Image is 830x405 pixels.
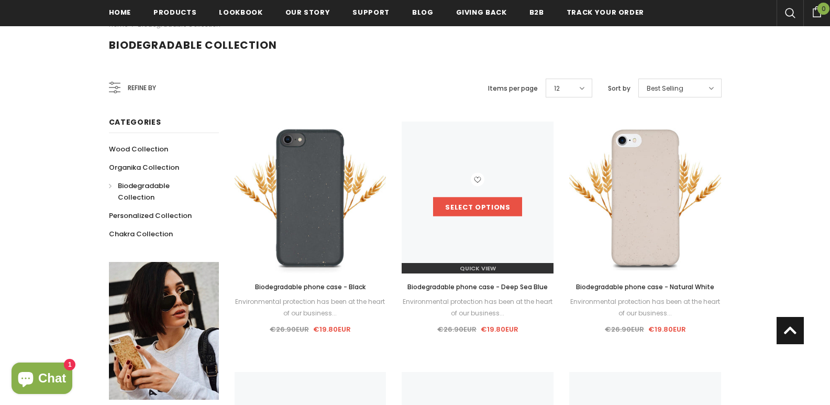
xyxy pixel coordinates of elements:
[569,281,721,293] a: Biodegradable phone case - Natural White
[529,7,544,17] span: B2B
[412,7,434,17] span: Blog
[219,7,262,17] span: Lookbook
[109,140,168,158] a: Wood Collection
[402,296,554,319] div: Environmental protection has been at the heart of our business...
[285,7,330,17] span: Our Story
[402,122,554,273] img: Biodegradable phone case - Deep Sea Blue
[608,83,630,94] label: Sort by
[648,324,686,334] span: €19.80EUR
[118,181,170,202] span: Biodegradable Collection
[313,324,351,334] span: €19.80EUR
[109,206,192,225] a: Personalized Collection
[481,324,518,334] span: €19.80EUR
[153,7,196,17] span: Products
[402,281,554,293] a: Biodegradable phone case - Deep Sea Blue
[437,324,477,334] span: €26.90EUR
[109,211,192,221] span: Personalized Collection
[407,282,548,291] span: Biodegradable phone case - Deep Sea Blue
[109,144,168,154] span: Wood Collection
[567,7,644,17] span: Track your order
[488,83,538,94] label: Items per page
[402,263,554,273] a: Quick View
[128,82,156,94] span: Refine by
[460,264,496,272] span: Quick View
[109,117,161,127] span: Categories
[109,38,277,52] span: Biodegradable Collection
[8,363,75,397] inbox-online-store-chat: Shopify online store chat
[235,296,386,319] div: Environmental protection has been at the heart of our business...
[647,83,683,94] span: Best Selling
[270,324,309,334] span: €26.90EUR
[109,225,173,243] a: Chakra Collection
[109,177,207,206] a: Biodegradable Collection
[576,282,714,291] span: Biodegradable phone case - Natural White
[109,7,131,17] span: Home
[433,198,522,216] a: Select options
[109,162,179,172] span: Organika Collection
[803,5,830,17] a: 0
[109,229,173,239] span: Chakra Collection
[456,7,507,17] span: Giving back
[605,324,644,334] span: €26.90EUR
[817,3,829,15] span: 0
[569,296,721,319] div: Environmental protection has been at the heart of our business...
[235,281,386,293] a: Biodegradable phone case - Black
[109,158,179,177] a: Organika Collection
[352,7,390,17] span: support
[255,282,366,291] span: Biodegradable phone case - Black
[554,83,560,94] span: 12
